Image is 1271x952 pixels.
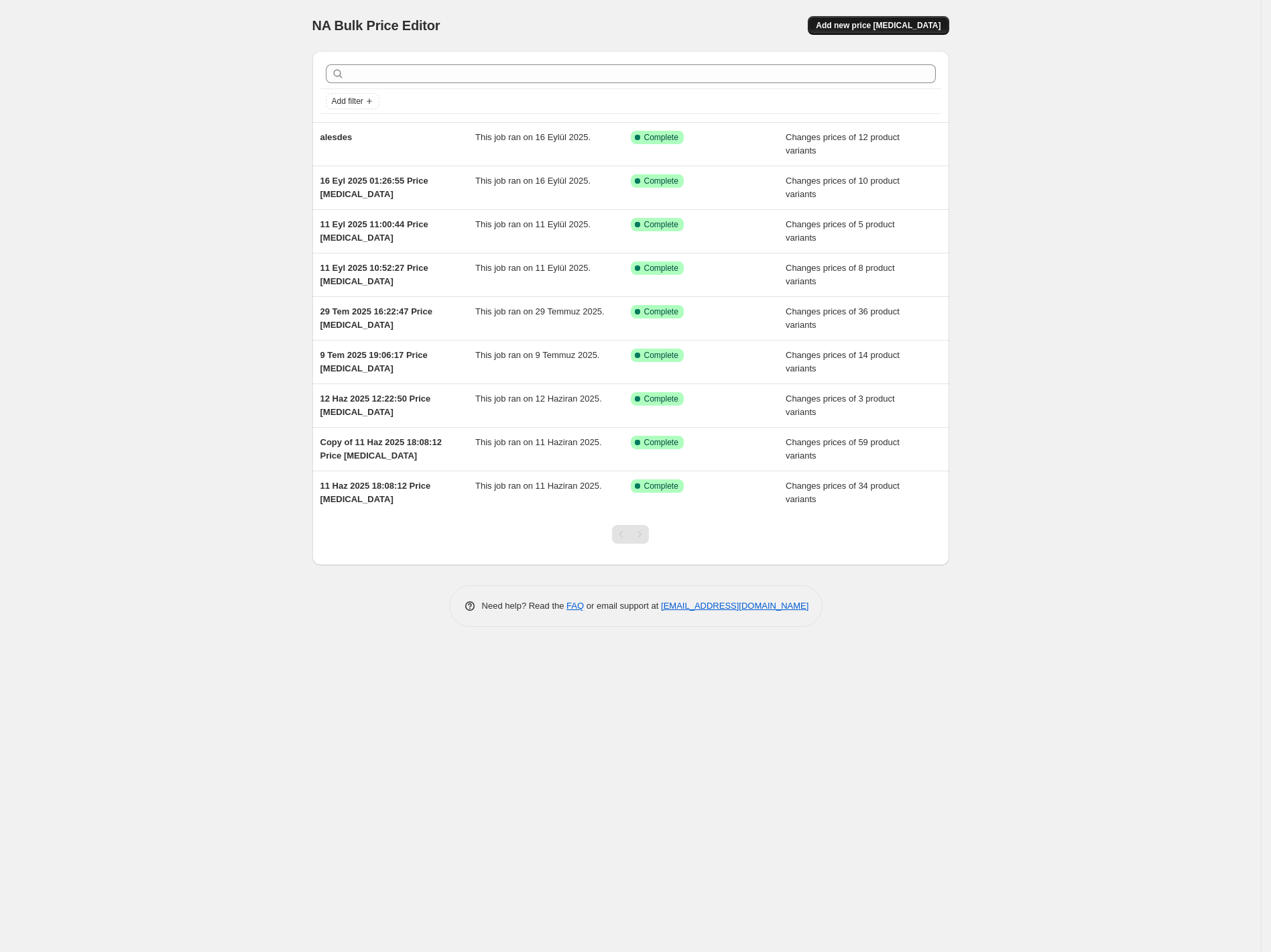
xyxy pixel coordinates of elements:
span: Changes prices of 12 product variants [786,132,900,156]
button: Add new price [MEDICAL_DATA] [808,16,949,35]
span: This job ran on 11 Haziran 2025. [475,437,602,447]
span: Complete [644,394,678,404]
a: FAQ [566,601,584,611]
span: NA Bulk Price Editor [312,18,440,33]
span: This job ran on 29 Temmuz 2025. [475,306,605,316]
span: This job ran on 9 Temmuz 2025. [475,350,599,360]
span: Need help? Read the [482,601,567,611]
span: This job ran on 11 Haziran 2025. [475,481,602,491]
span: 12 Haz 2025 12:22:50 Price [MEDICAL_DATA] [320,394,431,417]
span: alesdes [320,132,353,142]
span: This job ran on 11 Eylül 2025. [475,263,591,273]
span: Changes prices of 10 product variants [786,176,900,199]
span: This job ran on 16 Eylül 2025. [475,176,591,186]
span: Changes prices of 8 product variants [786,263,895,286]
span: Copy of 11 Haz 2025 18:08:12 Price [MEDICAL_DATA] [320,437,442,461]
span: 11 Haz 2025 18:08:12 Price [MEDICAL_DATA] [320,481,431,504]
span: 11 Eyl 2025 10:52:27 Price [MEDICAL_DATA] [320,263,428,286]
button: Add filter [326,93,379,109]
span: Complete [644,132,678,143]
span: Complete [644,437,678,448]
span: Changes prices of 5 product variants [786,219,895,243]
span: This job ran on 12 Haziran 2025. [475,394,602,404]
nav: Pagination [612,525,649,544]
span: Add new price [MEDICAL_DATA] [816,20,941,31]
span: Changes prices of 59 product variants [786,437,900,461]
span: Changes prices of 36 product variants [786,306,900,330]
span: 9 Tem 2025 19:06:17 Price [MEDICAL_DATA] [320,350,428,373]
span: 29 Tem 2025 16:22:47 Price [MEDICAL_DATA] [320,306,432,330]
span: Changes prices of 14 product variants [786,350,900,373]
span: Add filter [332,96,363,107]
span: or email support at [584,601,661,611]
span: This job ran on 11 Eylül 2025. [475,219,591,229]
a: [EMAIL_ADDRESS][DOMAIN_NAME] [661,601,808,611]
span: Changes prices of 34 product variants [786,481,900,504]
span: Complete [644,350,678,361]
span: 11 Eyl 2025 11:00:44 Price [MEDICAL_DATA] [320,219,428,243]
span: Complete [644,306,678,317]
span: Complete [644,263,678,274]
span: This job ran on 16 Eylül 2025. [475,132,591,142]
span: Complete [644,481,678,491]
span: 16 Eyl 2025 01:26:55 Price [MEDICAL_DATA] [320,176,428,199]
span: Complete [644,219,678,230]
span: Changes prices of 3 product variants [786,394,895,417]
span: Complete [644,176,678,186]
